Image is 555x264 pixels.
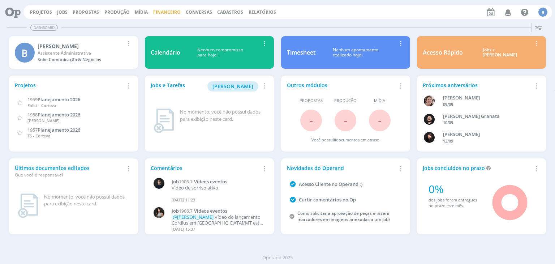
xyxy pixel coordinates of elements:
[172,179,264,185] a: Job1906.7Vídeos eventos
[9,36,138,69] a: B[PERSON_NAME]Assistente AdministrativaSobe Comunicação & Negócios
[27,127,38,133] span: 1957
[38,96,80,103] span: Planejamento 2026
[423,48,463,57] div: Acesso Rápido
[443,131,532,138] div: Luana da Silva de Andrade
[443,113,532,120] div: Bruno Corralo Granata
[315,47,396,58] div: Nenhum apontamento realizado hoje!
[55,9,70,15] button: Jobs
[299,181,362,187] a: Acesso Cliente no Operand :)
[207,82,258,89] a: [PERSON_NAME]
[18,193,38,218] img: dashboard_not_found.png
[429,197,482,209] div: dos jobs foram entregues no prazo este mês.
[30,25,58,31] span: Dashboard
[424,95,435,106] img: A
[15,43,35,63] div: B
[423,81,532,89] div: Próximos aniversários
[194,178,227,185] span: Vídeos eventos
[173,214,214,220] span: @[PERSON_NAME]
[287,81,396,89] div: Outros módulos
[151,81,260,91] div: Jobs e Tarefas
[104,9,130,15] a: Produção
[153,9,181,15] a: Financeiro
[27,111,38,118] span: 1958
[423,164,532,172] div: Jobs concluídos no prazo
[300,98,323,104] span: Propostas
[443,94,532,102] div: Aline Beatriz Jackisch
[154,178,164,189] img: C
[38,111,80,118] span: Planejamento 2026
[38,50,124,56] div: Assistente Administrativa
[135,9,148,15] a: Mídia
[179,208,193,214] span: 1906.7
[154,108,174,133] img: dashboard_not_found.png
[172,214,264,226] p: Vídeo do lançamento Cordius em [GEOGRAPHIC_DATA]/MT está no ar!
[281,36,410,69] a: TimesheetNenhum apontamentorealizado hoje!
[297,210,390,222] a: Como solicitar a aprovação de peças e inserir marcadores em imagens anexadas a um job?
[180,47,260,58] div: Nenhum compromisso para hoje!
[443,102,453,107] span: 09/09
[57,9,68,15] a: Jobs
[151,164,260,172] div: Comentários
[15,172,124,178] div: Que você é responsável
[378,112,382,128] span: -
[38,42,124,50] div: Beatriz Hoesker
[184,9,214,15] button: Conversas
[27,96,80,103] a: 1959Planejamento 2026
[186,9,212,15] a: Conversas
[27,103,56,108] span: Enlist - Corteva
[172,197,195,203] span: [DATE] 11:23
[217,9,243,15] span: Cadastros
[424,132,435,143] img: L
[215,9,245,15] button: Cadastros
[424,114,435,125] img: B
[151,48,180,57] div: Calendário
[15,81,124,89] div: Projetos
[154,207,164,218] img: C
[28,9,54,15] button: Projetos
[179,179,193,185] span: 1906.7
[212,83,253,90] span: [PERSON_NAME]
[133,9,150,15] button: Mídia
[172,226,195,232] span: [DATE] 15:37
[287,164,396,172] div: Novidades do Operand
[38,127,80,133] span: Planejamento 2026
[429,181,482,197] div: 0%
[299,196,356,203] a: Curtir comentários no Op
[334,137,336,142] span: 0
[180,108,265,123] div: No momento, você não possui dados para exibição neste card.
[344,112,347,128] span: -
[27,126,80,133] a: 1957Planejamento 2026
[27,111,80,118] a: 1958Planejamento 2026
[73,9,99,15] span: Propostas
[27,133,50,139] span: TS - Corteva
[102,9,132,15] button: Produção
[172,208,264,214] a: Job1906.7Vídeos eventos
[309,112,313,128] span: -
[538,6,548,18] button: B
[334,98,357,104] span: Produção
[311,137,379,143] div: Você possui documentos em atraso
[374,98,385,104] span: Mídia
[38,56,124,63] div: Sobe Comunicação & Negócios
[207,81,258,91] button: [PERSON_NAME]
[246,9,278,15] button: Relatórios
[15,164,124,178] div: Últimos documentos editados
[151,9,183,15] button: Financeiro
[194,208,227,214] span: Vídeos eventos
[468,47,532,58] div: Jobs > [PERSON_NAME]
[287,48,315,57] div: Timesheet
[172,185,264,191] p: Vídeo de sorriso ativo
[44,193,129,208] div: No momento, você não possui dados para exibição neste card.
[30,9,52,15] a: Projetos
[70,9,101,15] button: Propostas
[27,96,38,103] span: 1959
[27,118,60,123] span: [PERSON_NAME]
[249,9,276,15] a: Relatórios
[443,138,453,144] span: 12/09
[443,120,453,125] span: 10/09
[538,8,547,17] div: B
